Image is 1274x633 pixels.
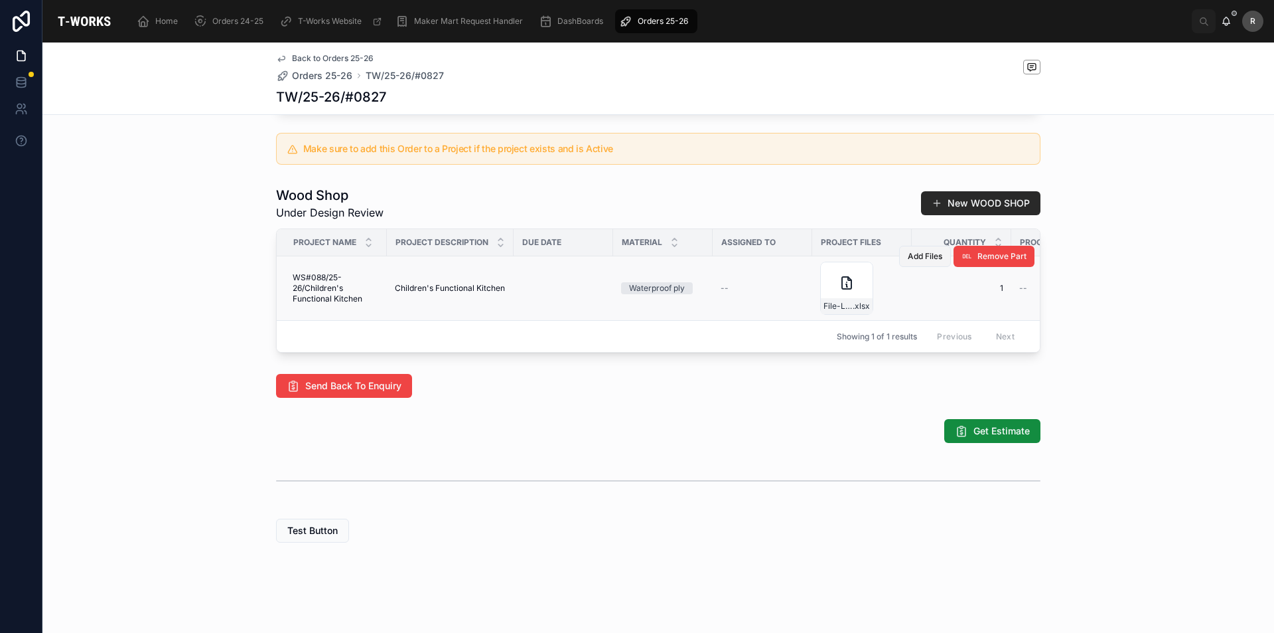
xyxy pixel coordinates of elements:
a: T-Works Website [275,9,389,33]
span: WS#088/25-26/Children's Functional Kitchen [293,272,379,304]
a: Orders 24-25 [190,9,273,33]
span: Project Description [395,237,488,248]
span: Home [155,16,178,27]
button: Send Back To Enquiry [276,374,412,398]
span: Orders 25-26 [292,69,352,82]
span: R [1250,16,1255,27]
span: Test Button [287,524,338,537]
div: scrollable content [126,7,1192,36]
span: DashBoards [557,16,603,27]
span: Get Estimate [973,424,1030,438]
span: Children's Functional Kitchen [395,283,505,294]
h5: Make sure to add this Order to a Project if the project exists and is Active [303,144,1029,153]
span: Project Files [821,237,881,248]
span: Under Design Review [276,205,384,221]
a: Orders 25-26 [276,69,352,82]
span: Back to Orders 25-26 [292,53,374,64]
span: Remove Part [977,251,1026,262]
span: Orders 25-26 [638,16,688,27]
h1: Wood Shop [276,186,384,205]
span: Add Files [908,251,942,262]
button: Remove Part [954,246,1034,267]
span: 1 [920,283,1003,294]
a: Back to Orders 25-26 [276,53,374,64]
span: Assigned To [721,237,776,248]
span: .xlsx [853,301,870,312]
div: Waterproof ply [629,282,685,294]
img: App logo [53,11,115,32]
a: Home [133,9,187,33]
button: Test Button [276,519,349,543]
a: Orders 25-26 [615,9,697,33]
button: Add Files [899,246,951,267]
span: Due Date [522,237,561,248]
span: Maker Mart Request Handler [414,16,523,27]
button: Get Estimate [944,419,1040,443]
span: Orders 24-25 [212,16,263,27]
span: T-Works Website [298,16,362,27]
span: -- [1019,283,1027,294]
span: File-Links [823,301,853,312]
span: Material [622,237,662,248]
span: -- [721,283,729,294]
button: New WOOD SHOP [921,191,1040,215]
span: Project Name [293,237,356,248]
h1: TW/25-26/#0827 [276,88,386,106]
a: TW/25-26/#0827 [366,69,444,82]
span: Send Back To Enquiry [305,379,401,393]
a: Maker Mart Request Handler [391,9,532,33]
a: DashBoards [535,9,612,33]
span: Showing 1 of 1 results [837,331,917,342]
